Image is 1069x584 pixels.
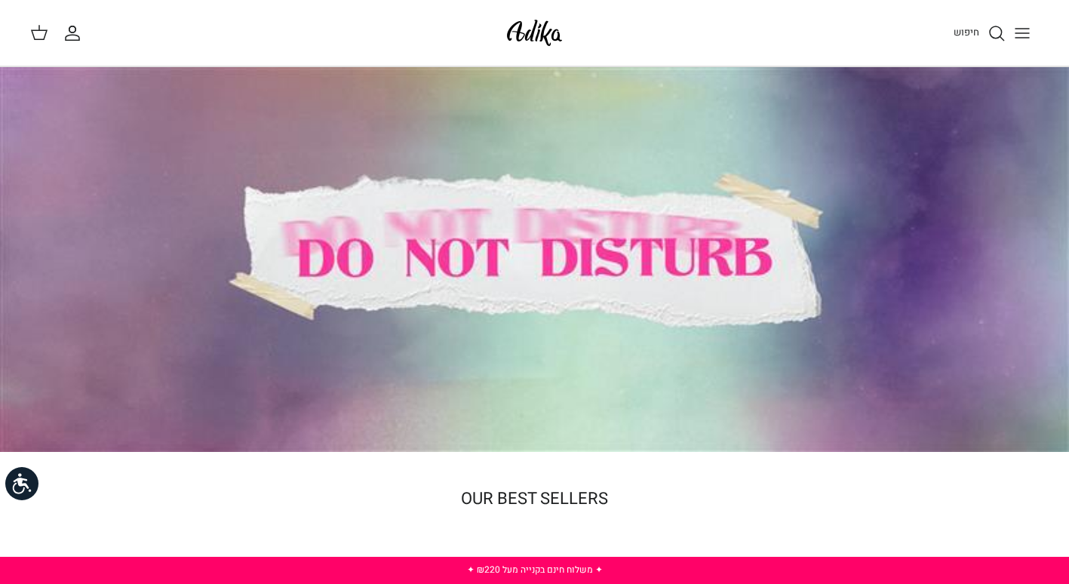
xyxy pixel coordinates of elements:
a: החשבון שלי [63,24,88,42]
img: Adika IL [502,15,567,51]
button: Toggle menu [1006,17,1039,50]
a: ✦ משלוח חינם בקנייה מעל ₪220 ✦ [467,563,603,576]
a: חיפוש [954,24,1006,42]
a: OUR BEST SELLERS [461,487,608,511]
span: חיפוש [954,25,979,39]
